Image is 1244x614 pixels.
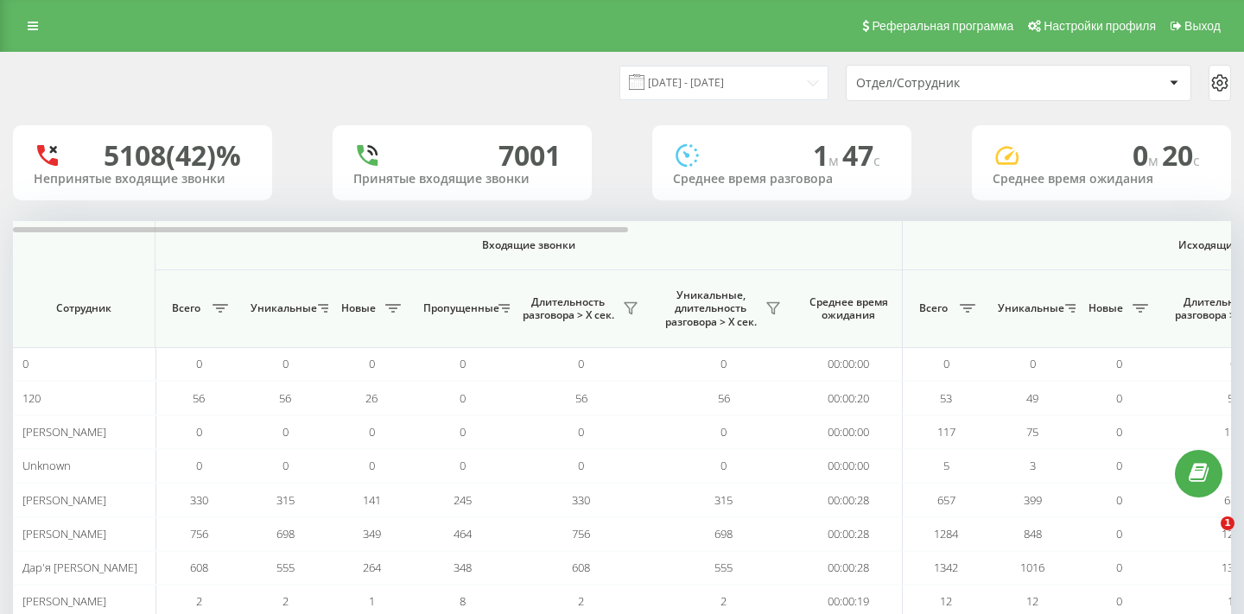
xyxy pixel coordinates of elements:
[1228,390,1240,406] span: 53
[454,492,472,508] span: 245
[1230,458,1236,473] span: 5
[720,458,727,473] span: 0
[813,136,842,174] span: 1
[572,560,590,575] span: 608
[1084,301,1127,315] span: Новые
[795,415,903,449] td: 00:00:00
[369,424,375,440] span: 0
[1162,136,1200,174] span: 20
[934,560,958,575] span: 1342
[190,492,208,508] span: 330
[251,301,313,315] span: Уникальные
[460,593,466,609] span: 8
[1228,593,1240,609] span: 12
[1116,356,1122,371] span: 0
[714,560,733,575] span: 555
[22,356,29,371] span: 0
[1044,19,1156,33] span: Настройки профиля
[104,139,241,172] div: 5108 (42)%
[720,593,727,609] span: 2
[873,151,880,170] span: c
[1184,19,1221,33] span: Выход
[460,458,466,473] span: 0
[282,458,289,473] span: 0
[200,238,857,252] span: Входящие звонки
[22,593,106,609] span: [PERSON_NAME]
[993,172,1210,187] div: Среднее время ожидания
[828,151,842,170] span: м
[842,136,880,174] span: 47
[22,390,41,406] span: 120
[795,551,903,585] td: 00:00:28
[872,19,1013,33] span: Реферальная программа
[934,526,958,541] span: 1284
[498,139,561,172] div: 7001
[196,356,202,371] span: 0
[196,424,202,440] span: 0
[1185,516,1227,558] iframe: Intercom live chat
[1030,356,1036,371] span: 0
[1116,526,1122,541] span: 0
[454,526,472,541] span: 464
[1026,390,1038,406] span: 49
[578,458,584,473] span: 0
[369,593,375,609] span: 1
[282,593,289,609] span: 2
[363,492,381,508] span: 141
[1116,593,1122,609] span: 0
[276,492,295,508] span: 315
[1148,151,1162,170] span: м
[454,560,472,575] span: 348
[22,458,71,473] span: Unknown
[1224,424,1242,440] span: 117
[1026,593,1038,609] span: 12
[363,560,381,575] span: 264
[22,560,137,575] span: Дар'я [PERSON_NAME]
[423,301,493,315] span: Пропущенные
[940,390,952,406] span: 53
[518,295,618,322] span: Длительность разговора > Х сек.
[943,458,949,473] span: 5
[282,424,289,440] span: 0
[718,390,730,406] span: 56
[196,593,202,609] span: 2
[1024,526,1042,541] span: 848
[337,301,380,315] span: Новые
[578,424,584,440] span: 0
[190,526,208,541] span: 756
[1116,492,1122,508] span: 0
[998,301,1060,315] span: Уникальные
[276,560,295,575] span: 555
[196,458,202,473] span: 0
[795,347,903,381] td: 00:00:00
[1193,151,1200,170] span: c
[578,356,584,371] span: 0
[22,424,106,440] span: [PERSON_NAME]
[22,492,106,508] span: [PERSON_NAME]
[578,593,584,609] span: 2
[673,172,891,187] div: Среднее время разговора
[279,390,291,406] span: 56
[1224,492,1242,508] span: 657
[575,390,587,406] span: 56
[943,356,949,371] span: 0
[795,449,903,483] td: 00:00:00
[720,356,727,371] span: 0
[661,288,760,329] span: Уникальные, длительность разговора > Х сек.
[1116,458,1122,473] span: 0
[1230,356,1236,371] span: 0
[795,483,903,516] td: 00:00:28
[460,356,466,371] span: 0
[714,526,733,541] span: 698
[369,458,375,473] span: 0
[190,560,208,575] span: 608
[937,492,955,508] span: 657
[353,172,571,187] div: Принятые входящие звонки
[164,301,207,315] span: Всего
[856,76,1063,91] div: Отдел/Сотрудник
[937,424,955,440] span: 117
[808,295,889,322] span: Среднее время ожидания
[460,390,466,406] span: 0
[460,424,466,440] span: 0
[795,517,903,551] td: 00:00:28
